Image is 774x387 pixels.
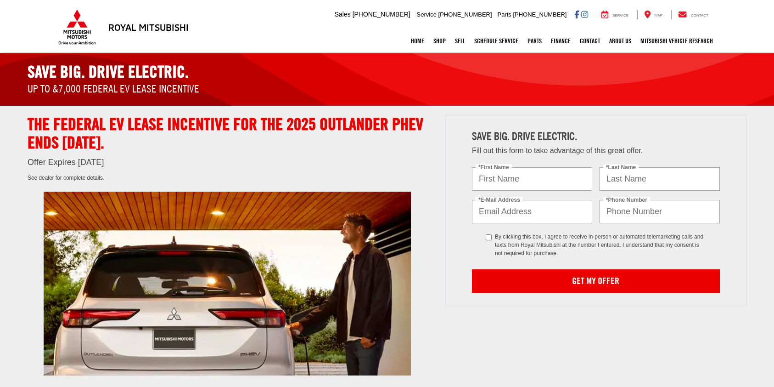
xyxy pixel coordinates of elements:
strong: Save Big. Drive Electric. [28,62,189,81]
h3: Royal Mitsubishi [108,22,189,32]
strong: The Federal EV Lease Incentive for the 2025 Outlander PHEV ends [DATE]. [28,114,423,152]
p: Offer Expires [DATE] [28,157,427,169]
a: Facebook: Click to visit our Facebook page [574,11,579,18]
small: See dealer for complete details. [28,175,104,181]
span: [PHONE_NUMBER] [438,11,492,18]
a: Parts: Opens in a new tab [523,29,546,52]
span: Sales [335,11,351,18]
span: Map [655,13,662,17]
a: Contact [575,29,605,52]
label: By clicking this box, I agree to receive in-person or automated telemarketing calls and texts fro... [486,233,706,257]
input: Email Address [472,200,592,223]
a: About Us [605,29,636,52]
span: [PHONE_NUMBER] [513,11,566,18]
input: Phone Number [600,200,720,223]
input: First Name [472,167,592,191]
span: Service [612,13,628,17]
img: Mitsubishi [56,9,98,45]
a: Map [637,10,669,19]
a: Instagram: Click to visit our Instagram page [581,11,588,18]
span: Contact [691,13,708,17]
span: Service [417,11,437,18]
label: *First Name [476,165,512,171]
h3: Up to &7,000 Federal EV Lease Incentive [28,83,746,95]
button: Get My Offer [472,269,720,293]
span: [PHONE_NUMBER] [353,11,410,18]
a: Shop [429,29,450,52]
a: Finance [546,29,575,52]
label: *Last Name [603,165,639,171]
label: *E-Mail Address [476,197,523,203]
a: Mitsubishi Vehicle Research [636,29,718,52]
h3: Save Big. Drive Electric. [472,130,720,142]
span: Parts [497,11,511,18]
a: Sell [450,29,470,52]
input: Last Name [600,167,720,191]
a: Schedule Service: Opens in a new tab [470,29,523,52]
a: Home [406,29,429,52]
label: *Phone Number [603,197,650,203]
a: Service [595,10,635,19]
a: Contact [671,10,715,19]
p: Fill out this form to take advantage of this great offer. [472,146,720,156]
